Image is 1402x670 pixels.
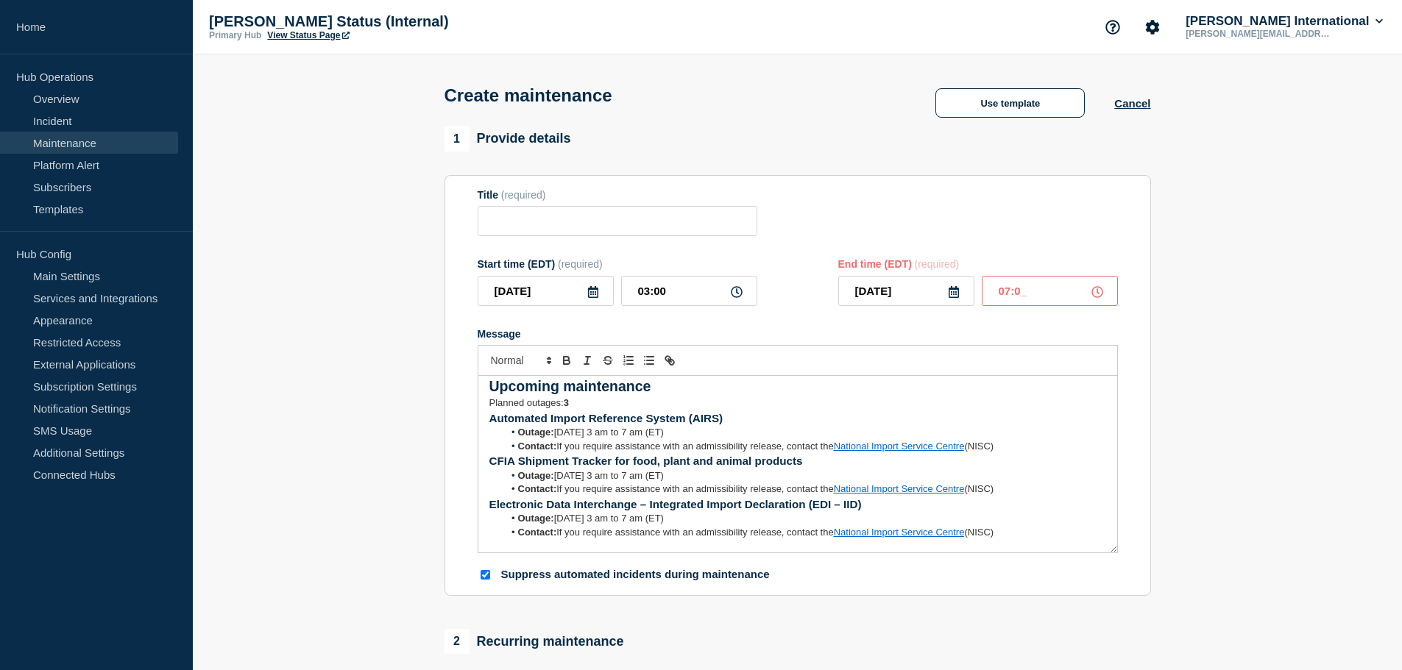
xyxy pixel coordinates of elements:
button: Use template [935,88,1085,118]
strong: Automated Import Reference System (AIRS) [489,412,723,424]
button: Toggle link [659,352,680,369]
span: (NISC) [964,441,994,452]
span: If you require assistance with an admissibility release, contact the [556,441,833,452]
span: [DATE] 3 am to 7 am (ET) [554,470,664,481]
button: Support [1097,12,1128,43]
button: Toggle bulleted list [639,352,659,369]
button: Toggle bold text [556,352,577,369]
span: 2 [445,629,470,654]
strong: Upcoming maintenance [489,378,651,394]
p: [PERSON_NAME][EMAIL_ADDRESS][PERSON_NAME][DOMAIN_NAME] [1183,29,1336,39]
strong: Contact: [518,483,557,494]
strong: Contact: [518,441,557,452]
span: Font size [484,352,556,369]
input: HH:MM [621,276,757,306]
span: (NISC) [964,527,994,538]
div: Provide details [445,126,571,152]
a: View Status Page [267,30,349,40]
div: End time (EDT) [838,258,1118,270]
span: 1 [445,126,470,152]
input: YYYY-MM-DD [478,276,614,306]
span: (required) [558,258,603,270]
strong: Electronic Data Interchange – Integrated Import Declaration (EDI – IID) [489,498,862,510]
input: YYYY-MM-DD [838,276,974,306]
button: [PERSON_NAME] International [1183,14,1386,29]
strong: Outage: [518,513,554,524]
span: [DATE] 3 am to 7 am (ET) [554,427,664,438]
strong: Contact: [518,527,557,538]
h1: Create maintenance [445,85,612,106]
button: Cancel [1114,97,1150,110]
a: National Import Service Centre [834,483,965,494]
p: Suppress automated incidents during maintenance [501,568,770,582]
button: Toggle italic text [577,352,598,369]
a: National Import Service Centre [834,527,965,538]
span: [DATE] 3 am to 7 am (ET) [554,513,664,524]
div: Recurring maintenance [445,629,624,654]
div: Start time (EDT) [478,258,757,270]
button: Toggle ordered list [618,352,639,369]
span: Planned outages: [489,397,564,408]
button: Toggle strikethrough text [598,352,618,369]
input: Suppress automated incidents during maintenance [481,570,490,580]
div: Message [478,328,1118,340]
span: If you require assistance with an admissibility release, contact the [556,527,833,538]
span: If you require assistance with an admissibility release, contact the [556,483,833,494]
input: HH:MM [982,276,1118,306]
div: Title [478,189,757,201]
strong: CFIA Shipment Tracker for food, plant and animal products [489,455,803,467]
strong: Outage: [518,427,554,438]
span: (NISC) [964,483,994,494]
p: [PERSON_NAME] Status (Internal) [209,13,503,30]
strong: Outage: [518,470,554,481]
button: Account settings [1137,12,1168,43]
div: Message [478,376,1117,552]
p: Primary Hub [209,30,261,40]
span: (required) [915,258,960,270]
input: Title [478,206,757,236]
strong: 3 [564,397,569,408]
a: National Import Service Centre [834,441,965,452]
span: (required) [501,189,546,201]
